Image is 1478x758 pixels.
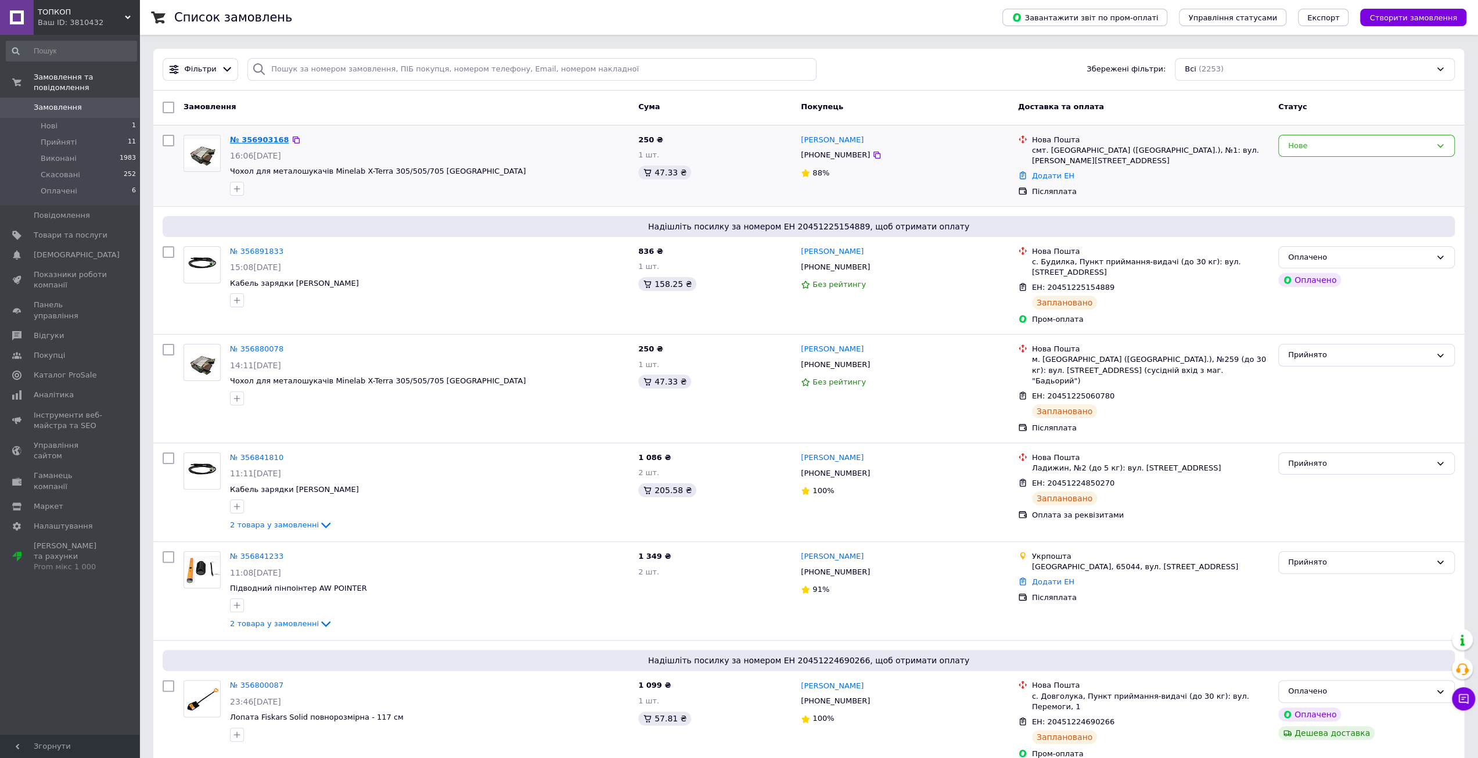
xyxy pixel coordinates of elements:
span: Cума [638,102,660,111]
span: 11:08[DATE] [230,568,281,577]
a: [PERSON_NAME] [801,681,864,692]
img: Фото товару [184,349,220,376]
div: Оплачено [1288,252,1431,264]
span: Без рейтингу [812,280,866,289]
span: [DEMOGRAPHIC_DATA] [34,250,120,260]
a: Створити замовлення [1348,13,1466,21]
a: Фото товару [184,246,221,283]
span: Аналітика [34,390,74,400]
a: № 356841810 [230,453,283,462]
a: [PERSON_NAME] [801,246,864,257]
div: [GEOGRAPHIC_DATA], 65044, вул. [STREET_ADDRESS] [1032,562,1269,572]
a: Лопата Fiskars Solid повнорозмірна - 117 см [230,713,404,721]
input: Пошук [6,41,137,62]
span: Гаманець компанії [34,470,107,491]
div: [PHONE_NUMBER] [799,148,872,163]
img: Фото товару [184,457,220,485]
span: 2 товара у замовленні [230,520,319,529]
span: Скасовані [41,170,80,180]
span: Замовлення [34,102,82,113]
span: 11 [128,137,136,148]
div: Заплановано [1032,491,1098,505]
span: 1 [132,121,136,131]
a: 2 товара у замовленні [230,520,333,529]
span: Відгуки [34,330,64,341]
span: Повідомлення [34,210,90,221]
div: Ваш ID: 3810432 [38,17,139,28]
span: Надішліть посилку за номером ЕН 20451224690266, щоб отримати оплату [167,655,1450,666]
span: 23:46[DATE] [230,697,281,706]
span: Налаштування [34,521,93,531]
a: [PERSON_NAME] [801,452,864,464]
a: 2 товара у замовленні [230,619,333,628]
div: Оплата за реквізитами [1032,510,1269,520]
div: [PHONE_NUMBER] [799,260,872,275]
span: Без рейтингу [812,378,866,386]
a: [PERSON_NAME] [801,551,864,562]
span: ЕН: 20451225154889 [1032,283,1114,292]
span: Маркет [34,501,63,512]
span: Збережені фільтри: [1087,64,1166,75]
div: м. [GEOGRAPHIC_DATA] ([GEOGRAPHIC_DATA].), №259 (до 30 кг): вул. [STREET_ADDRESS] (сусідній вхід ... [1032,354,1269,386]
h1: Список замовлень [174,10,292,24]
a: № 356891833 [230,247,283,256]
div: Оплачено [1288,685,1431,698]
span: 88% [812,168,829,177]
div: Заплановано [1032,296,1098,310]
div: 158.25 ₴ [638,277,696,291]
span: Кабель зарядки [PERSON_NAME] [230,485,359,494]
span: 100% [812,714,834,723]
span: 1983 [120,153,136,164]
a: № 356903168 [230,135,289,144]
div: Укрпошта [1032,551,1269,562]
div: Нова Пошта [1032,452,1269,463]
span: Покупець [801,102,843,111]
span: Виконані [41,153,77,164]
a: Чохол для металошукачів Minelab X-Terra 305/505/705 [GEOGRAPHIC_DATA] [230,376,526,385]
button: Чат з покупцем [1452,687,1475,710]
div: Прийнято [1288,458,1431,470]
span: 14:11[DATE] [230,361,281,370]
span: Доставка та оплата [1018,102,1104,111]
input: Пошук за номером замовлення, ПІБ покупця, номером телефону, Email, номером накладної [247,58,817,81]
a: Фото товару [184,344,221,381]
span: ЕН: 20451224690266 [1032,717,1114,726]
span: Замовлення та повідомлення [34,72,139,93]
div: Нове [1288,140,1431,152]
span: 2 товара у замовленні [230,619,319,628]
span: Покупці [34,350,65,361]
span: Оплачені [41,186,77,196]
span: Фільтри [185,64,217,75]
a: [PERSON_NAME] [801,344,864,355]
a: Фото товару [184,680,221,717]
a: Підводний пінпоінтер AW POINTER [230,584,367,592]
a: Фото товару [184,135,221,172]
a: Додати ЕН [1032,171,1074,180]
a: Додати ЕН [1032,577,1074,586]
a: Чохол для металошукачів Minelab X-Terra 305/505/705 [GEOGRAPHIC_DATA] [230,167,526,175]
span: ЕН: 20451224850270 [1032,479,1114,487]
div: Нова Пошта [1032,344,1269,354]
span: 1 099 ₴ [638,681,671,689]
a: № 356800087 [230,681,283,689]
button: Створити замовлення [1360,9,1466,26]
button: Управління статусами [1179,9,1286,26]
span: Показники роботи компанії [34,270,107,290]
div: Прийнято [1288,349,1431,361]
div: смт. [GEOGRAPHIC_DATA] ([GEOGRAPHIC_DATA].), №1: вул. [PERSON_NAME][STREET_ADDRESS] [1032,145,1269,166]
div: Оплачено [1278,273,1341,287]
span: 1 шт. [638,150,659,159]
span: 15:08[DATE] [230,263,281,272]
span: Експорт [1307,13,1340,22]
span: 2 шт. [638,567,659,576]
span: ТОПКОП [38,7,125,17]
div: 205.58 ₴ [638,483,696,497]
div: Післяплата [1032,186,1269,197]
div: [PHONE_NUMBER] [799,466,872,481]
div: Заплановано [1032,730,1098,744]
span: 100% [812,486,834,495]
div: с. Будилка, Пункт приймання-видачі (до 30 кг): вул. [STREET_ADDRESS] [1032,257,1269,278]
